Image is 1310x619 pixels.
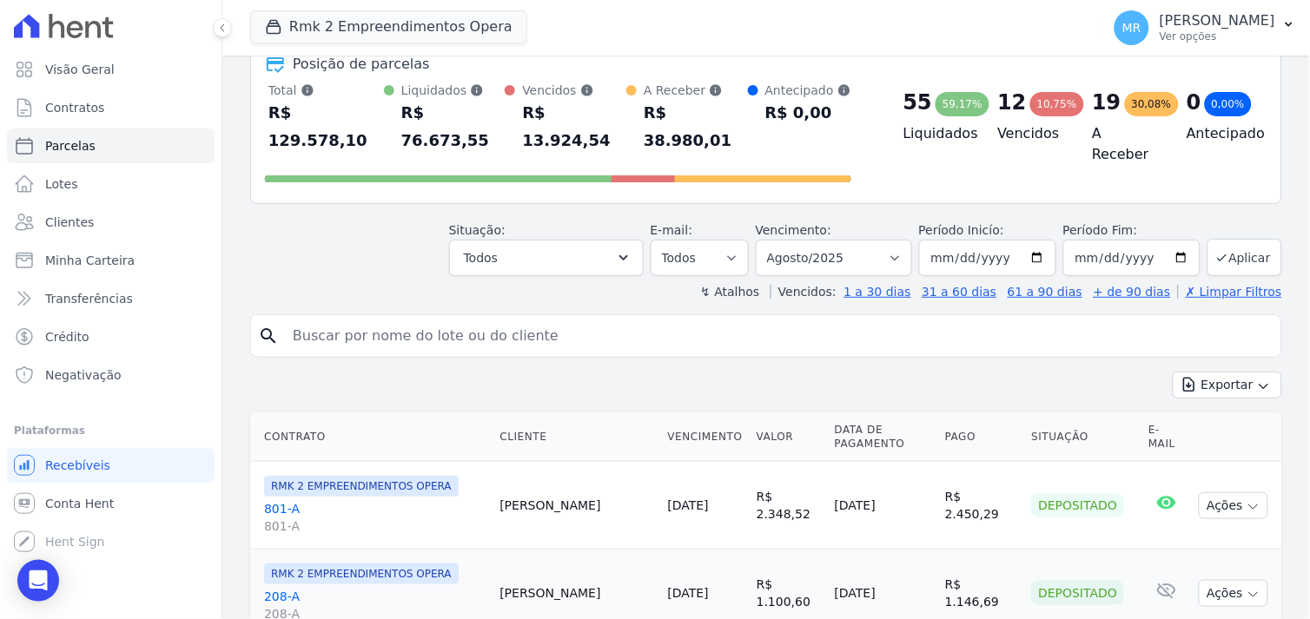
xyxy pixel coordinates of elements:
button: Aplicar [1207,239,1282,276]
div: 59,17% [936,92,989,116]
span: Parcelas [45,137,96,155]
span: Recebíveis [45,457,110,474]
span: MR [1122,22,1141,34]
button: MR [PERSON_NAME] Ver opções [1101,3,1310,52]
a: Transferências [7,281,215,316]
span: Conta Hent [45,495,114,512]
button: Rmk 2 Empreendimentos Opera [250,10,527,43]
a: Visão Geral [7,52,215,87]
a: Lotes [7,167,215,201]
h4: Antecipado [1187,123,1254,144]
span: RMK 2 EMPREENDIMENTOS OPERA [264,563,459,584]
span: Todos [464,247,498,268]
label: Período Fim: [1063,221,1201,240]
th: Contrato [250,412,493,462]
a: 61 a 90 dias [1008,285,1082,299]
a: Clientes [7,205,215,240]
th: Situação [1024,412,1141,462]
th: Data de Pagamento [828,412,938,462]
span: Visão Geral [45,61,115,78]
span: Crédito [45,328,89,346]
label: Vencimento: [756,223,831,237]
th: E-mail [1141,412,1192,462]
a: Minha Carteira [7,243,215,278]
span: Contratos [45,99,104,116]
a: Negativação [7,358,215,392]
a: Conta Hent [7,486,215,521]
a: [DATE] [667,498,708,512]
span: Lotes [45,175,78,193]
label: E-mail: [651,223,693,237]
th: Pago [938,412,1025,462]
h4: A Receber [1092,123,1159,165]
div: Open Intercom Messenger [17,560,59,602]
div: 12 [998,89,1027,116]
div: R$ 76.673,55 [401,99,506,155]
h4: Liquidados [903,123,970,144]
div: R$ 129.578,10 [268,99,384,155]
div: Depositado [1031,581,1124,605]
th: Vencimento [660,412,749,462]
a: Recebíveis [7,448,215,483]
span: Negativação [45,366,122,384]
div: 0 [1187,89,1201,116]
div: Total [268,82,384,99]
p: Ver opções [1160,30,1275,43]
button: Exportar [1173,372,1282,398]
span: 801-A [264,517,486,535]
div: Liquidados [401,82,506,99]
div: R$ 0,00 [765,99,851,127]
a: 1 a 30 dias [844,285,911,299]
th: Valor [750,412,828,462]
div: R$ 38.980,01 [644,99,748,155]
div: 30,08% [1125,92,1179,116]
span: Minha Carteira [45,252,135,269]
i: search [258,326,279,346]
th: Cliente [493,412,660,462]
p: [PERSON_NAME] [1160,12,1275,30]
div: 55 [903,89,932,116]
div: Vencidos [522,82,626,99]
input: Buscar por nome do lote ou do cliente [282,319,1274,353]
a: [DATE] [667,586,708,600]
a: Crédito [7,319,215,354]
a: 31 a 60 dias [922,285,996,299]
label: Vencidos: [771,285,837,299]
div: A Receber [644,82,748,99]
h4: Vencidos [998,123,1065,144]
a: + de 90 dias [1094,285,1171,299]
div: Antecipado [765,82,851,99]
div: 0,00% [1205,92,1252,116]
label: Situação: [449,223,506,237]
div: 19 [1092,89,1121,116]
div: R$ 13.924,54 [522,99,626,155]
a: ✗ Limpar Filtros [1178,285,1282,299]
label: ↯ Atalhos [700,285,759,299]
a: 801-A801-A [264,500,486,535]
button: Ações [1199,580,1268,607]
td: [DATE] [828,462,938,550]
div: Plataformas [14,420,208,441]
span: Clientes [45,214,94,231]
label: Período Inicío: [919,223,1004,237]
td: R$ 2.450,29 [938,462,1025,550]
td: [PERSON_NAME] [493,462,660,550]
span: Transferências [45,290,133,307]
a: Contratos [7,90,215,125]
div: Posição de parcelas [293,54,430,75]
button: Ações [1199,492,1268,519]
td: R$ 2.348,52 [750,462,828,550]
div: 10,75% [1030,92,1084,116]
span: RMK 2 EMPREENDIMENTOS OPERA [264,476,459,497]
button: Todos [449,240,644,276]
a: Parcelas [7,128,215,163]
div: Depositado [1031,493,1124,517]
